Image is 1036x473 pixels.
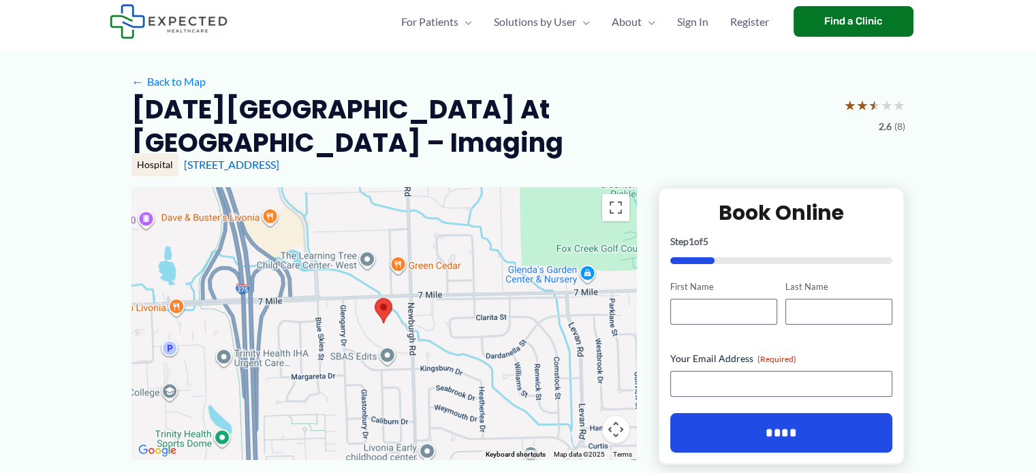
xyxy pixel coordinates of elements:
span: ★ [881,93,893,118]
p: Step of [670,237,893,246]
button: Keyboard shortcuts [486,450,546,459]
a: Terms [613,451,632,458]
a: Open this area in Google Maps (opens a new window) [135,442,180,459]
button: Map camera controls [602,416,629,443]
span: 5 [703,235,708,247]
span: ← [131,75,144,88]
a: [STREET_ADDRESS] [184,158,279,171]
h2: [DATE][GEOGRAPHIC_DATA] at [GEOGRAPHIC_DATA] – Imaging [131,93,833,160]
span: ★ [868,93,881,118]
span: 2.6 [879,118,892,135]
span: (8) [894,118,905,135]
span: ★ [844,93,856,118]
img: Expected Healthcare Logo - side, dark font, small [110,4,227,39]
label: Last Name [785,280,892,293]
span: ★ [893,93,905,118]
button: Toggle fullscreen view [602,194,629,221]
img: Google [135,442,180,459]
h2: Book Online [670,199,893,226]
a: Find a Clinic [794,6,913,37]
span: (Required) [757,354,796,364]
span: ★ [856,93,868,118]
a: ←Back to Map [131,71,206,92]
span: Map data ©2025 [554,451,605,458]
label: First Name [670,280,777,293]
div: Hospital [131,153,178,176]
span: 1 [689,235,694,247]
label: Your Email Address [670,352,893,365]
